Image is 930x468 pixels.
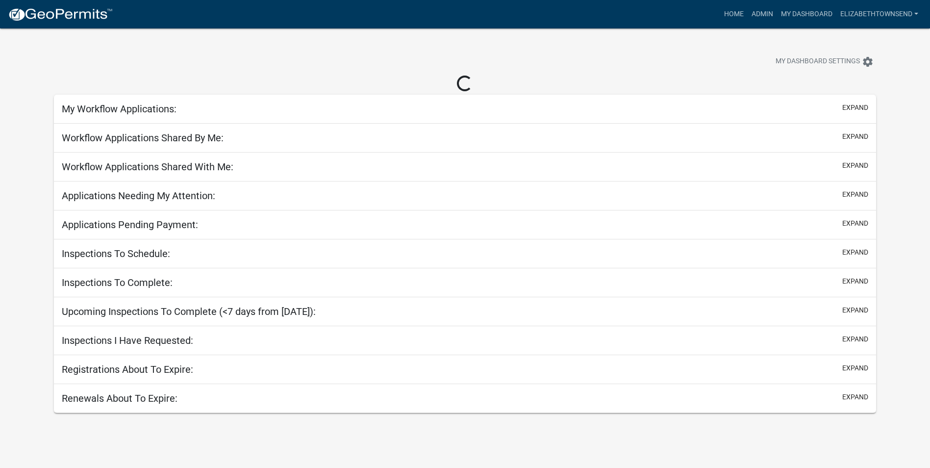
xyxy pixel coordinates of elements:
span: My Dashboard Settings [776,56,860,68]
a: Home [720,5,748,24]
h5: Inspections To Complete: [62,277,173,288]
button: expand [842,334,868,344]
h5: Applications Pending Payment: [62,219,198,231]
h5: Inspections I Have Requested: [62,335,193,346]
button: expand [842,247,868,258]
a: My Dashboard [777,5,836,24]
a: Admin [748,5,777,24]
button: expand [842,218,868,229]
h5: Inspections To Schedule: [62,248,170,260]
button: expand [842,276,868,286]
button: My Dashboard Settingssettings [768,52,881,71]
button: expand [842,305,868,315]
button: expand [842,392,868,402]
h5: My Workflow Applications: [62,103,176,115]
button: expand [842,160,868,171]
i: settings [862,56,874,68]
button: expand [842,363,868,373]
h5: Registrations About To Expire: [62,364,193,375]
h5: Workflow Applications Shared By Me: [62,132,224,144]
button: expand [842,103,868,113]
button: expand [842,131,868,142]
h5: Workflow Applications Shared With Me: [62,161,233,173]
a: ElizabethTownsend [836,5,922,24]
button: expand [842,189,868,200]
h5: Renewals About To Expire: [62,392,177,404]
h5: Upcoming Inspections To Complete (<7 days from [DATE]): [62,306,316,317]
h5: Applications Needing My Attention: [62,190,215,202]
